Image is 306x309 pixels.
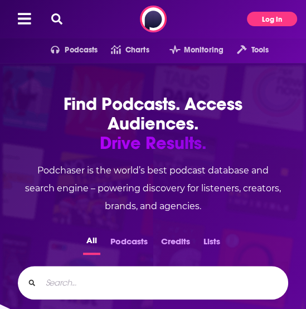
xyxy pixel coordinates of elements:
[158,233,193,255] button: Credits
[200,233,224,255] button: Lists
[18,133,288,153] span: Drive Results.
[247,12,297,26] button: Log In
[184,42,224,58] span: Monitoring
[98,41,149,59] a: Charts
[18,94,288,153] h1: Find Podcasts. Access Audiences.
[37,41,98,59] button: open menu
[18,162,288,215] h2: Podchaser is the world’s best podcast database and search engine – powering discovery for listene...
[125,42,149,58] span: Charts
[156,41,224,59] button: open menu
[83,233,100,255] button: All
[18,266,288,300] div: Search...
[251,42,269,58] span: Tools
[140,6,167,32] img: Podchaser - Follow, Share and Rate Podcasts
[65,42,98,58] span: Podcasts
[224,41,269,59] button: open menu
[107,233,151,255] button: Podcasts
[41,274,279,292] input: Search...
